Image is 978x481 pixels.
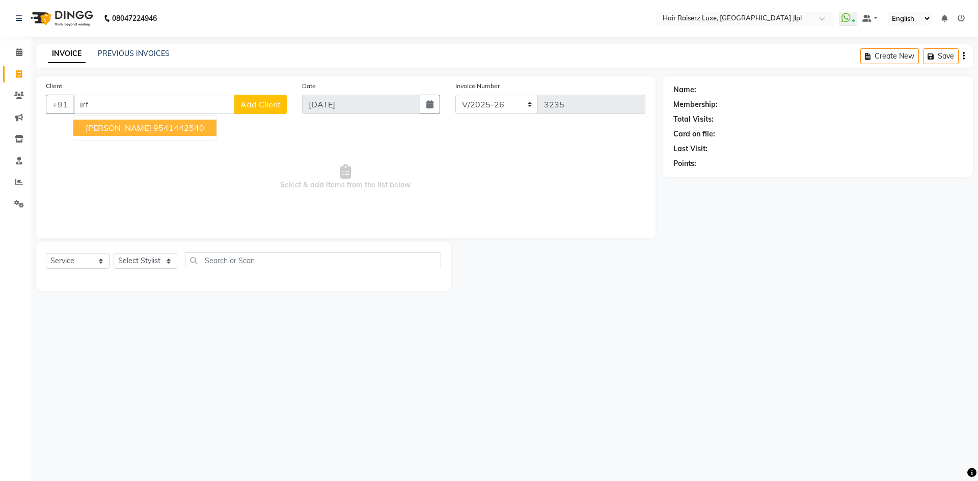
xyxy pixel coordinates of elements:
[673,114,714,125] div: Total Visits:
[673,84,696,95] div: Name:
[46,126,645,228] span: Select & add items from the list below
[86,123,151,133] span: [PERSON_NAME]
[860,48,919,64] button: Create New
[673,144,708,154] div: Last Visit:
[46,81,62,91] label: Client
[234,95,287,114] button: Add Client
[302,81,316,91] label: Date
[153,123,204,133] ngb-highlight: 9541442540
[46,95,74,114] button: +91
[455,81,500,91] label: Invoice Number
[98,49,170,58] a: PREVIOUS INVOICES
[73,95,235,114] input: Search by Name/Mobile/Email/Code
[48,45,86,63] a: INVOICE
[240,99,281,109] span: Add Client
[673,99,718,110] div: Membership:
[26,4,96,33] img: logo
[112,4,157,33] b: 08047224946
[673,158,696,169] div: Points:
[923,48,959,64] button: Save
[673,129,715,139] div: Card on file:
[185,252,441,268] input: Search or Scan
